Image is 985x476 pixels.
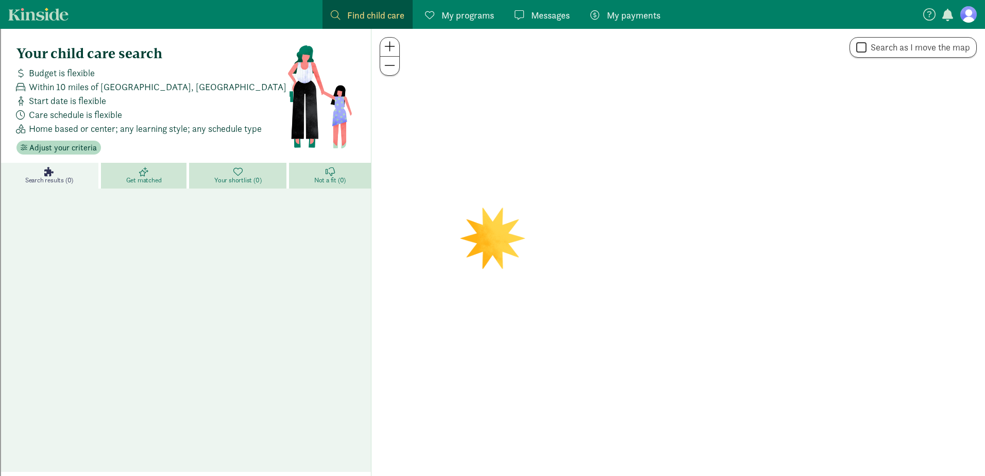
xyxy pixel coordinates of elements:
[347,8,404,22] span: Find child care
[607,8,660,22] span: My payments
[8,8,69,21] a: Kinside
[867,41,970,54] label: Search as I move the map
[441,8,494,22] span: My programs
[531,8,570,22] span: Messages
